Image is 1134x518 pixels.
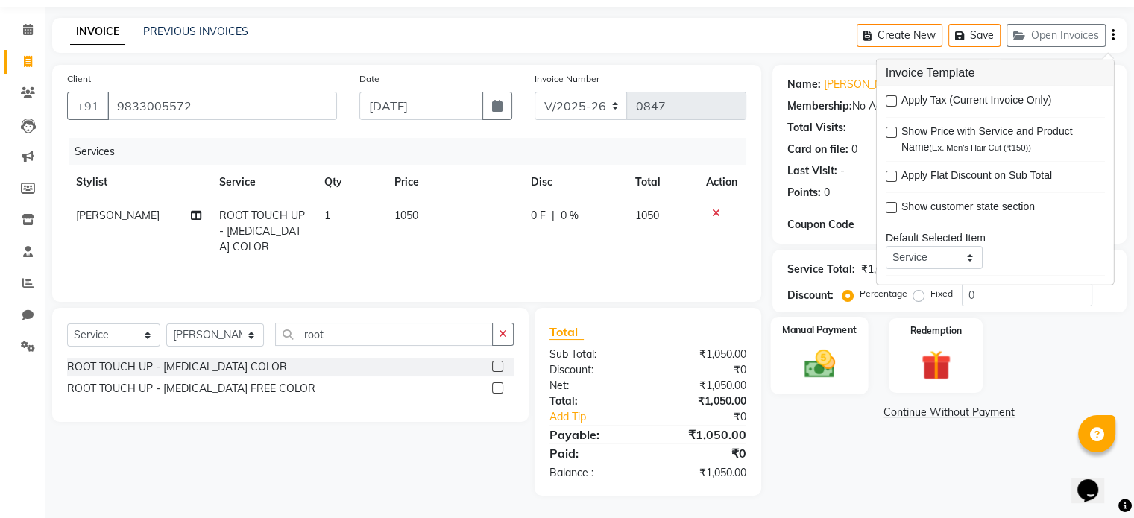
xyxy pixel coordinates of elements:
[648,426,757,443] div: ₹1,050.00
[626,165,697,199] th: Total
[901,124,1093,155] span: Show Price with Service and Product Name
[787,288,834,303] div: Discount:
[538,409,666,425] a: Add Tip
[794,347,844,382] img: _cash.svg
[851,142,857,157] div: 0
[886,230,1105,246] div: Default Selected Item
[877,60,1114,86] h3: Invoice Template
[635,209,659,222] span: 1050
[648,394,757,409] div: ₹1,050.00
[67,72,91,86] label: Client
[522,165,626,199] th: Disc
[538,426,648,443] div: Payable:
[787,77,821,92] div: Name:
[219,209,305,253] span: ROOT TOUCH UP - [MEDICAL_DATA] COLOR
[538,444,648,462] div: Paid:
[1071,458,1119,503] iframe: chat widget
[840,163,845,179] div: -
[535,72,599,86] label: Invoice Number
[538,378,648,394] div: Net:
[901,168,1052,186] span: Apply Flat Discount on Sub Total
[912,347,960,384] img: _gift.svg
[1007,24,1106,47] button: Open Invoices
[648,465,757,481] div: ₹1,050.00
[385,165,522,199] th: Price
[538,362,648,378] div: Discount:
[666,409,757,425] div: ₹0
[538,394,648,409] div: Total:
[67,381,315,397] div: ROOT TOUCH UP - [MEDICAL_DATA] FREE COLOR
[552,208,555,224] span: |
[324,209,330,222] span: 1
[901,199,1035,218] span: Show customer state section
[549,324,584,340] span: Total
[107,92,337,120] input: Search by Name/Mobile/Email/Code
[861,262,908,277] div: ₹1,050.00
[697,165,746,199] th: Action
[67,359,287,375] div: ROOT TOUCH UP - [MEDICAL_DATA] COLOR
[775,405,1124,420] a: Continue Without Payment
[67,165,210,199] th: Stylist
[787,142,848,157] div: Card on file:
[787,98,1112,114] div: No Active Membership
[824,77,913,92] a: [PERSON_NAME] .
[929,143,1031,152] span: (Ex. Men's Hair Cut (₹150))
[70,19,125,45] a: INVOICE
[901,92,1051,111] span: Apply Tax (Current Invoice Only)
[315,165,385,199] th: Qty
[787,163,837,179] div: Last Visit:
[860,287,907,300] label: Percentage
[787,262,855,277] div: Service Total:
[824,185,830,200] div: 0
[787,120,846,136] div: Total Visits:
[538,465,648,481] div: Balance :
[210,165,315,199] th: Service
[394,209,418,222] span: 1050
[648,378,757,394] div: ₹1,050.00
[910,324,962,338] label: Redemption
[930,287,953,300] label: Fixed
[948,24,1001,47] button: Save
[648,362,757,378] div: ₹0
[782,323,857,337] label: Manual Payment
[787,98,852,114] div: Membership:
[76,209,160,222] span: [PERSON_NAME]
[69,138,757,165] div: Services
[648,347,757,362] div: ₹1,050.00
[787,185,821,200] div: Points:
[275,323,493,346] input: Search or Scan
[359,72,379,86] label: Date
[857,24,942,47] button: Create New
[561,208,579,224] span: 0 %
[67,92,109,120] button: +91
[787,217,895,233] div: Coupon Code
[538,347,648,362] div: Sub Total:
[648,444,757,462] div: ₹0
[531,208,546,224] span: 0 F
[143,25,248,38] a: PREVIOUS INVOICES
